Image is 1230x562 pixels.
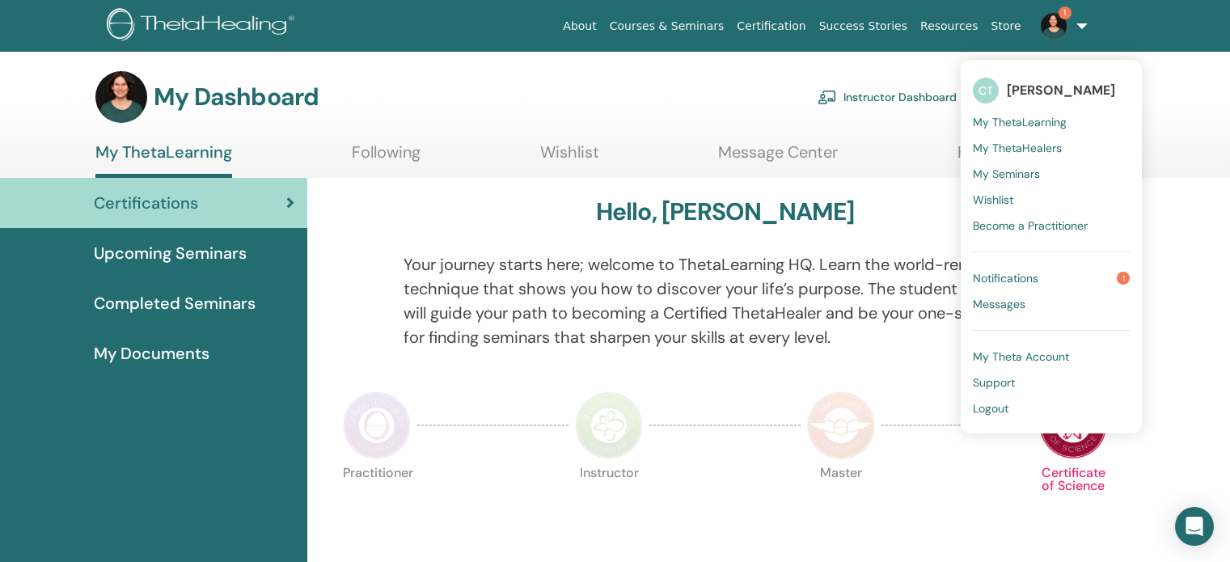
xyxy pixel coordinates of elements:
a: Notifications1 [973,265,1130,291]
img: chalkboard-teacher.svg [818,90,837,104]
span: Become a Practitioner [973,218,1088,233]
img: Instructor [575,391,643,459]
span: Wishlist [973,192,1013,207]
span: Completed Seminars [94,291,256,315]
span: My Documents [94,341,209,366]
a: My Theta Account [973,344,1130,370]
span: Certifications [94,191,198,215]
a: CT[PERSON_NAME] [973,72,1130,109]
h3: My Dashboard [154,82,319,112]
span: 1 [1059,6,1071,19]
img: default.jpg [95,71,147,123]
a: Courses & Seminars [603,11,731,41]
span: CT [973,78,999,104]
img: logo.png [107,8,300,44]
a: My ThetaLearning [95,142,232,178]
p: Certificate of Science [1039,467,1107,535]
a: Resources [914,11,985,41]
a: Success Stories [813,11,914,41]
span: [PERSON_NAME] [1007,82,1115,99]
span: Support [973,375,1015,390]
a: Support [973,370,1130,395]
a: Certification [730,11,812,41]
span: Messages [973,297,1025,311]
p: Instructor [575,467,643,535]
ul: 1 [961,60,1142,433]
a: Following [352,142,421,174]
span: My ThetaHealers [973,141,1062,155]
a: Wishlist [540,142,599,174]
p: Practitioner [343,467,411,535]
a: About [556,11,602,41]
a: My Seminars [973,161,1130,187]
span: My Seminars [973,167,1040,181]
a: Become a Practitioner [973,213,1130,239]
a: Wishlist [973,187,1130,213]
span: Logout [973,401,1008,416]
span: My Theta Account [973,349,1069,364]
a: Logout [973,395,1130,421]
h3: Hello, [PERSON_NAME] [596,197,855,226]
img: default.jpg [1041,13,1067,39]
a: My ThetaLearning [973,109,1130,135]
a: Message Center [718,142,838,174]
img: Practitioner [343,391,411,459]
span: My ThetaLearning [973,115,1067,129]
a: Store [985,11,1028,41]
a: Help & Resources [957,142,1088,174]
a: Messages [973,291,1130,317]
img: Master [807,391,875,459]
span: 1 [1117,272,1130,285]
a: My ThetaHealers [973,135,1130,161]
p: Your journey starts here; welcome to ThetaLearning HQ. Learn the world-renowned technique that sh... [404,252,1047,349]
span: Notifications [973,271,1038,285]
a: Instructor Dashboard [818,79,957,115]
span: Upcoming Seminars [94,241,247,265]
p: Master [807,467,875,535]
div: Open Intercom Messenger [1175,507,1214,546]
